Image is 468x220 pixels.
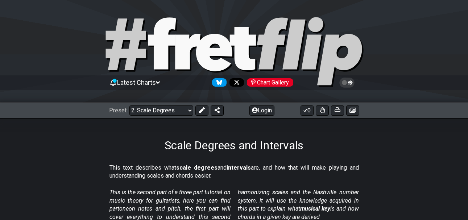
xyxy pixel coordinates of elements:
[117,79,156,86] span: Latest Charts
[119,205,129,212] span: one
[343,79,351,86] span: Toggle light / dark theme
[129,105,193,116] select: Preset
[227,164,251,171] strong: intervals
[300,205,330,212] strong: musical key
[331,105,344,116] button: Print
[249,105,274,116] button: Login
[176,164,218,171] strong: scale degrees
[195,105,208,116] button: Edit Preset
[165,138,303,152] h1: Scale Degrees and Intervals
[346,105,359,116] button: Create image
[244,78,293,87] a: #fretflip at Pinterest
[209,78,227,87] a: Follow #fretflip at Bluesky
[109,164,359,180] p: This text describes what and are, and how that will make playing and understanding scales and cho...
[109,107,127,114] span: Preset
[301,105,314,116] button: 0
[227,78,244,87] a: Follow #fretflip at X
[316,105,329,116] button: Toggle Dexterity for all fretkits
[247,78,293,87] div: Chart Gallery
[211,105,224,116] button: Share Preset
